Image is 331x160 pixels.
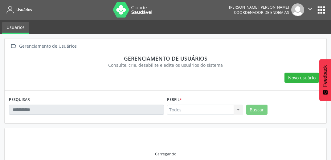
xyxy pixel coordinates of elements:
[304,3,316,16] button: 
[16,7,32,12] span: Usuários
[155,151,176,157] div: Carregando
[13,62,318,68] div: Consulte, crie, desabilite e edite os usuários do sistema
[2,22,29,34] a: Usuários
[13,55,318,62] div: Gerenciamento de usuários
[316,5,327,15] button: apps
[288,74,316,81] span: Novo usuário
[234,10,289,15] span: Coordenador de Endemias
[9,95,30,105] label: PESQUISAR
[9,42,18,51] i: 
[246,105,268,115] button: Buscar
[229,5,289,10] div: [PERSON_NAME] [PERSON_NAME]
[18,42,78,51] div: Gerenciamento de Usuários
[307,6,313,12] i: 
[322,65,328,87] span: Feedback
[284,73,319,83] button: Novo usuário
[319,59,331,101] button: Feedback - Mostrar pesquisa
[167,95,182,105] label: Perfil
[291,3,304,16] img: img
[9,42,78,51] a:  Gerenciamento de Usuários
[4,5,32,15] a: Usuários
